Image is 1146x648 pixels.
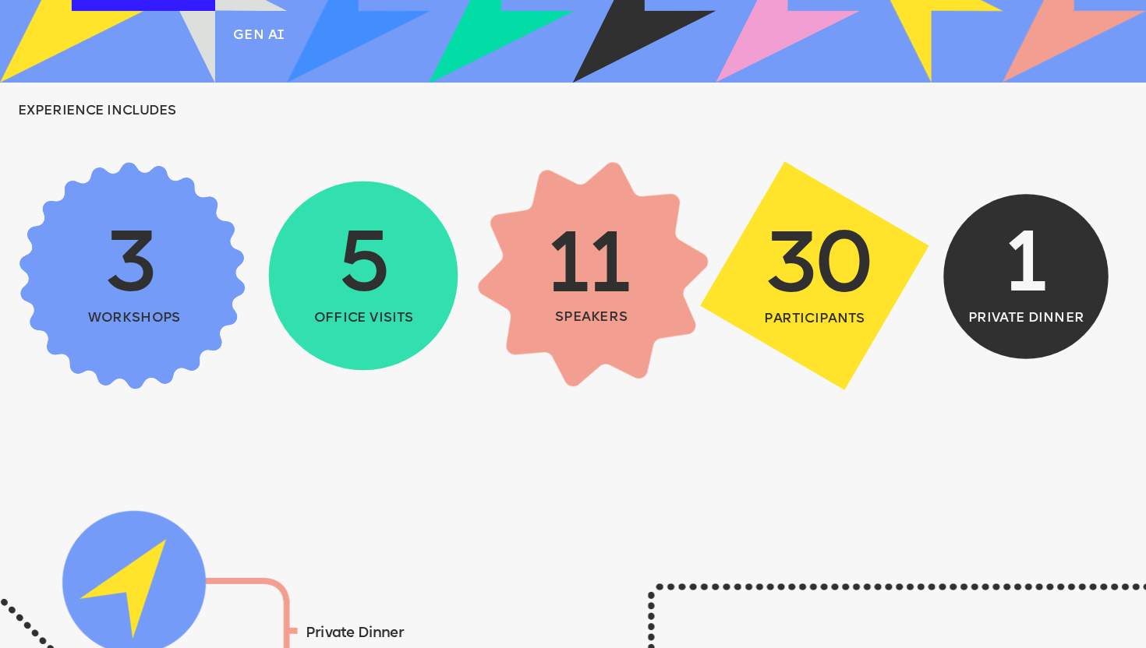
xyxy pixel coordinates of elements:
[314,312,414,325] span: office visits
[764,312,865,326] span: participants
[277,29,285,42] span: i
[766,227,868,313] span: 30
[233,29,285,42] span: Gen a
[88,312,181,325] span: workshops
[104,226,159,312] span: 3
[336,226,391,312] span: 5
[18,104,176,118] span: experience includes
[1003,226,1049,312] span: 1
[306,625,404,640] span: Private Dinner
[968,312,1084,325] span: private dinner
[545,227,628,313] span: 11
[554,311,627,324] span: speakers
